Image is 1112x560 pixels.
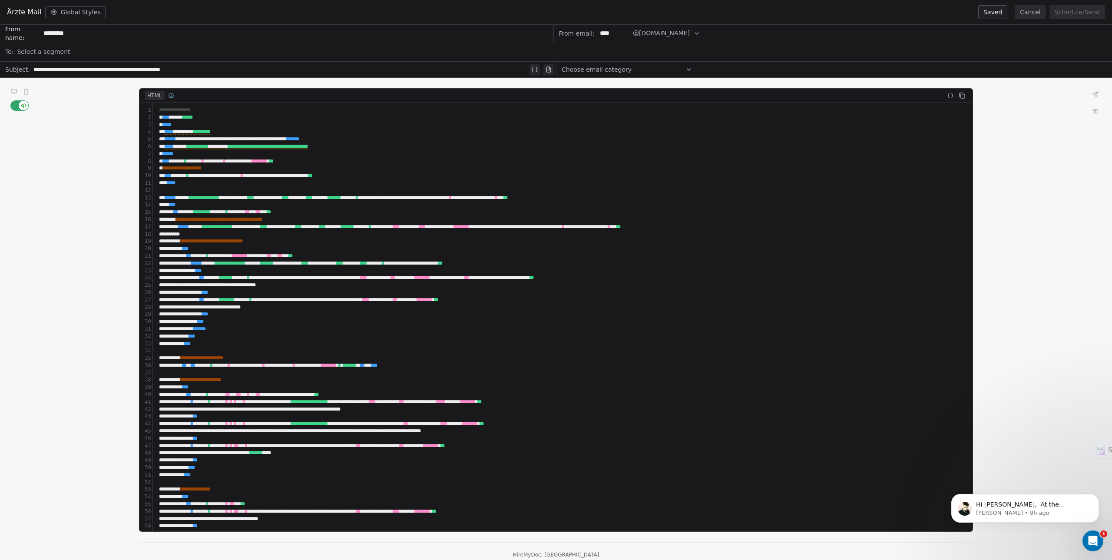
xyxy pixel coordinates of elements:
[139,333,152,340] div: 32
[139,194,152,202] div: 13
[139,530,152,537] div: 59
[978,5,1007,19] button: Saved
[139,442,152,450] div: 47
[938,476,1112,537] iframe: Intercom notifications message
[139,486,152,493] div: 53
[5,65,30,76] span: Subject:
[139,391,152,398] div: 40
[5,47,13,56] span: To:
[139,165,152,172] div: 9
[139,471,152,479] div: 51
[139,128,152,136] div: 4
[139,106,152,114] div: 1
[139,121,152,129] div: 3
[139,325,152,333] div: 31
[139,457,152,464] div: 49
[139,289,152,296] div: 26
[139,231,152,238] div: 18
[17,47,70,56] span: Select a segment
[139,143,152,150] div: 6
[633,29,690,38] span: @[DOMAIN_NAME]
[1015,5,1046,19] button: Cancel
[139,150,152,158] div: 7
[139,435,152,442] div: 46
[139,369,152,377] div: 37
[139,245,152,252] div: 20
[145,91,165,100] span: HTML
[139,376,152,384] div: 38
[139,252,152,260] div: 21
[139,413,152,420] div: 43
[139,172,152,179] div: 10
[139,522,152,530] div: 58
[139,201,152,209] div: 14
[139,515,152,523] div: 57
[139,187,152,194] div: 12
[139,296,152,304] div: 27
[139,479,152,486] div: 52
[139,223,152,231] div: 17
[139,508,152,515] div: 56
[139,464,152,471] div: 50
[562,65,632,74] span: Choose email category
[139,238,152,245] div: 19
[7,7,42,17] span: Ärzte Mail
[139,274,152,282] div: 24
[139,216,152,223] div: 16
[139,304,152,311] div: 28
[139,347,152,355] div: 34
[139,493,152,500] div: 54
[139,114,152,121] div: 2
[1049,5,1105,19] button: Schedule/Send
[139,340,152,348] div: 33
[139,384,152,391] div: 39
[559,29,595,38] span: From email:
[139,500,152,508] div: 55
[139,179,152,187] div: 11
[5,25,40,42] span: From name:
[139,311,152,318] div: 29
[139,158,152,165] div: 8
[139,420,152,427] div: 44
[139,267,152,275] div: 23
[139,209,152,216] div: 15
[139,362,152,369] div: 36
[139,427,152,435] div: 45
[139,449,152,457] div: 48
[139,136,152,143] div: 5
[139,398,152,406] div: 41
[45,6,106,18] button: Global Styles
[139,260,152,267] div: 22
[139,406,152,413] div: 42
[1082,530,1103,551] iframe: Intercom live chat
[1100,530,1107,537] span: 1
[139,282,152,289] div: 25
[139,355,152,362] div: 35
[139,318,152,325] div: 30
